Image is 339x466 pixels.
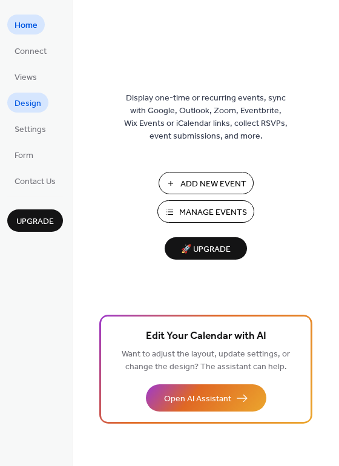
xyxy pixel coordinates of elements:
[172,241,240,258] span: 🚀 Upgrade
[7,41,54,61] a: Connect
[15,19,38,32] span: Home
[7,67,44,87] a: Views
[146,384,266,412] button: Open AI Assistant
[15,123,46,136] span: Settings
[7,209,63,232] button: Upgrade
[165,237,247,260] button: 🚀 Upgrade
[159,172,254,194] button: Add New Event
[16,215,54,228] span: Upgrade
[7,145,41,165] a: Form
[124,92,288,143] span: Display one-time or recurring events, sync with Google, Outlook, Zoom, Eventbrite, Wix Events or ...
[146,328,266,345] span: Edit Your Calendar with AI
[15,45,47,58] span: Connect
[7,119,53,139] a: Settings
[180,178,246,191] span: Add New Event
[7,93,48,113] a: Design
[164,393,231,405] span: Open AI Assistant
[15,97,41,110] span: Design
[7,15,45,34] a: Home
[15,149,33,162] span: Form
[15,176,56,188] span: Contact Us
[122,346,290,375] span: Want to adjust the layout, update settings, or change the design? The assistant can help.
[179,206,247,219] span: Manage Events
[15,71,37,84] span: Views
[157,200,254,223] button: Manage Events
[7,171,63,191] a: Contact Us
